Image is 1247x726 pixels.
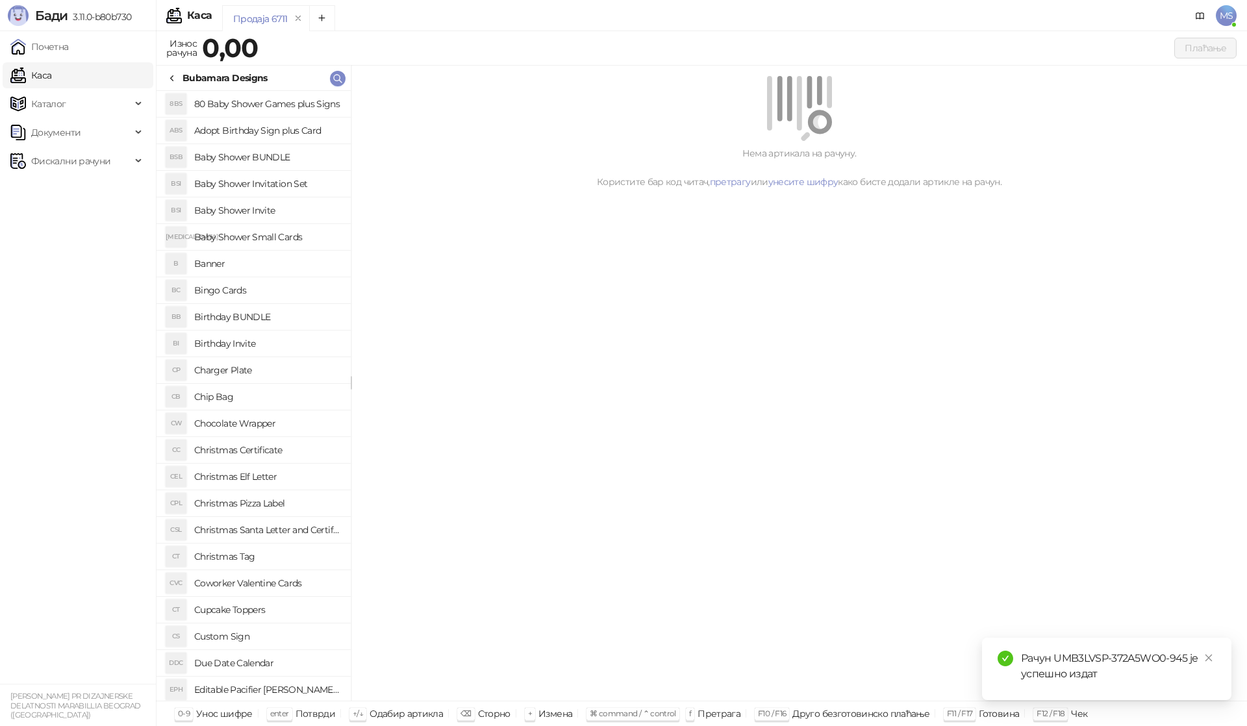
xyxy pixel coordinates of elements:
h4: Baby Shower Invite [194,200,340,221]
span: ↑/↓ [353,708,363,718]
div: EPH [166,679,186,700]
a: Close [1202,651,1216,665]
div: Рачун UMB3LVSP-372A5WO0-945 је успешно издат [1021,651,1216,682]
div: BC [166,280,186,301]
div: Сторно [478,705,510,722]
a: Документација [1190,5,1211,26]
h4: Editable Pacifier [PERSON_NAME] Sign [194,679,340,700]
span: F10 / F16 [758,708,786,718]
span: f [689,708,691,718]
span: Документи [31,119,81,145]
span: ⌘ command / ⌃ control [590,708,676,718]
div: Bubamara Designs [183,71,268,85]
div: Одабир артикла [370,705,443,722]
div: Нема артикала на рачуну. Користите бар код читач, или како бисте додали артикле на рачун. [367,146,1231,189]
div: BB [166,307,186,327]
div: Измена [538,705,572,722]
div: Продаја 6711 [233,12,287,26]
h4: Due Date Calendar [194,653,340,673]
span: Каталог [31,91,66,117]
div: [MEDICAL_DATA] [166,227,186,247]
div: BSB [166,147,186,168]
div: CEL [166,466,186,487]
h4: Birthday BUNDLE [194,307,340,327]
div: 8BS [166,94,186,114]
h4: Chip Bag [194,386,340,407]
div: Каса [187,10,212,21]
div: CSL [166,519,186,540]
div: CPL [166,493,186,514]
div: grid [157,91,351,701]
span: F12 / F18 [1037,708,1064,718]
div: BSI [166,173,186,194]
h4: Custom Sign [194,626,340,647]
button: remove [290,13,307,24]
h4: Banner [194,253,340,274]
a: Каса [10,62,51,88]
h4: Chocolate Wrapper [194,413,340,434]
a: Почетна [10,34,69,60]
h4: Birthday Invite [194,333,340,354]
h4: Christmas Certificate [194,440,340,460]
h4: Adopt Birthday Sign plus Card [194,120,340,141]
div: Чек [1071,705,1087,722]
div: ABS [166,120,186,141]
span: enter [270,708,289,718]
div: Претрага [698,705,740,722]
small: [PERSON_NAME] PR DIZAJNERSKE DELATNOSTI MARABILLIA BEOGRAD ([GEOGRAPHIC_DATA]) [10,692,140,720]
div: BI [166,333,186,354]
h4: Baby Shower BUNDLE [194,147,340,168]
a: претрагу [710,176,751,188]
div: Износ рачуна [164,35,199,61]
h4: Baby Shower Small Cards [194,227,340,247]
span: ⌫ [460,708,471,718]
h4: Christmas Tag [194,546,340,567]
span: Фискални рачуни [31,148,110,174]
span: 0-9 [178,708,190,718]
div: Унос шифре [196,705,253,722]
button: Add tab [309,5,335,31]
div: CT [166,599,186,620]
div: CP [166,360,186,381]
div: CS [166,626,186,647]
span: Бади [35,8,68,23]
div: DDC [166,653,186,673]
div: Друго безготовинско плаћање [792,705,929,722]
h4: Baby Shower Invitation Set [194,173,340,194]
div: B [166,253,186,274]
a: унесите шифру [768,176,838,188]
div: CC [166,440,186,460]
h4: Bingo Cards [194,280,340,301]
h4: Christmas Santa Letter and Certificate [194,519,340,540]
span: MS [1216,5,1237,26]
h4: Christmas Elf Letter [194,466,340,487]
span: check-circle [998,651,1013,666]
h4: Cupcake Toppers [194,599,340,620]
div: Готовина [979,705,1019,722]
h4: 80 Baby Shower Games plus Signs [194,94,340,114]
h4: Coworker Valentine Cards [194,573,340,594]
h4: Christmas Pizza Label [194,493,340,514]
strong: 0,00 [202,32,258,64]
span: 3.11.0-b80b730 [68,11,131,23]
div: CT [166,546,186,567]
div: BSI [166,200,186,221]
div: CW [166,413,186,434]
button: Плаћање [1174,38,1237,58]
span: F11 / F17 [947,708,972,718]
span: close [1204,653,1213,662]
div: CB [166,386,186,407]
div: CVC [166,573,186,594]
div: Потврди [296,705,336,722]
span: + [528,708,532,718]
img: Logo [8,5,29,26]
h4: Charger Plate [194,360,340,381]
